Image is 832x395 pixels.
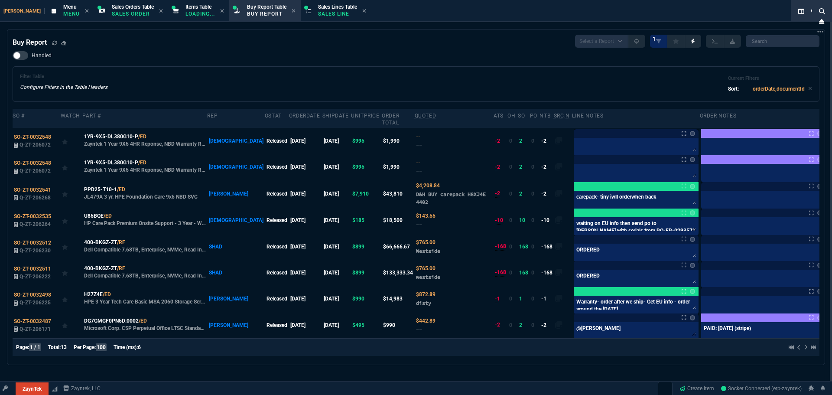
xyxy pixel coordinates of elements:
[19,274,51,280] span: Q-ZT-206222
[518,180,530,207] td: 2
[74,344,96,350] span: Per Page:
[539,112,550,119] div: NTB
[265,233,289,259] td: Released
[382,207,414,233] td: $18,500
[265,286,289,312] td: Released
[14,134,51,140] span: SO-ZT-0032548
[265,207,289,233] td: Released
[416,239,435,245] span: Quoted Cost
[416,134,420,140] span: Quoted Cost
[518,207,530,233] td: 10
[84,212,104,220] span: U85BQE
[289,260,322,286] td: [DATE]
[82,286,207,312] td: HPE 3 Year Tech Care Basic MSA 2060 Storage Service
[265,112,282,119] div: oStat
[416,142,422,148] span: --
[572,112,603,119] div: Line Notes
[14,292,51,298] span: SO-ZT-0032498
[700,112,737,119] div: Order Notes
[382,286,414,312] td: $14,983
[84,325,206,332] p: Microsoft Corp. CSP Perpetual Office LTSC Standard 2024
[416,248,440,254] span: Westside
[289,312,322,338] td: [DATE]
[351,128,382,154] td: $995
[495,216,503,225] div: -10
[518,112,525,119] div: SO
[351,233,382,259] td: $899
[84,220,206,227] p: HP Care Pack Premium Onsite Support - 3 Year - Warranty
[382,128,414,154] td: $1,990
[63,10,80,17] p: Menu
[416,168,422,174] span: --
[14,240,51,246] span: SO-ZT-0032512
[322,128,351,154] td: [DATE]
[82,312,207,338] td: Microsoft Corp. CSP Perpetual Office LTSC Standard 2024
[292,8,296,15] nx-icon: Close Tab
[351,286,382,312] td: $990
[416,318,435,324] span: Quoted Cost
[62,161,81,173] div: Add to Watchlist
[62,241,81,253] div: Add to Watchlist
[207,180,264,207] td: [PERSON_NAME]
[539,312,553,338] td: -2
[382,260,414,286] td: $133,333.34
[14,160,51,166] span: SO-ZT-0032548
[82,207,207,233] td: HP Care Pack Premium Onsite Support - 3 Year - Warranty
[82,180,207,207] td: JL479A 3 yr. HPE Foundation Care 9x5 NBD SVC
[289,233,322,259] td: [DATE]
[382,233,414,259] td: $66,666.67
[62,188,81,200] div: Add to Watchlist
[112,10,154,17] p: Sales Order
[322,233,351,259] td: [DATE]
[84,291,103,298] span: H27Z4E
[817,28,823,36] nx-icon: Open New Tab
[495,137,500,145] div: -2
[114,344,138,350] span: Time (ms):
[539,154,553,180] td: -2
[531,322,534,328] span: 0
[518,286,530,312] td: 1
[207,286,264,312] td: [PERSON_NAME]
[539,180,553,207] td: -2
[207,128,264,154] td: [DEMOGRAPHIC_DATA]
[13,37,47,48] h4: Buy Report
[138,133,146,140] a: /ED
[247,10,286,17] p: Buy Report
[138,159,146,166] a: /ED
[795,6,808,16] nx-icon: Split Panels
[653,36,656,42] span: 1
[289,112,320,119] div: OrderDate
[415,113,436,119] abbr: Quoted Cost and Sourcing Notes
[84,246,206,253] p: Dell Compatible 7.68TB, Enterprise, NVMe, Read Intensive Drive, U.2, Gen4 with Carrier
[351,312,382,338] td: $495
[207,154,264,180] td: [DEMOGRAPHIC_DATA]
[289,154,322,180] td: [DATE]
[322,207,351,233] td: [DATE]
[112,4,154,10] span: Sales Orders Table
[494,112,504,119] div: ATS
[14,318,51,324] span: SO-ZT-0032487
[117,186,125,193] a: /ED
[531,217,534,223] span: 0
[62,319,81,331] div: Add to Watchlist
[19,195,51,201] span: Q-ZT-206268
[495,163,500,171] div: -2
[509,296,512,302] span: 0
[13,112,24,119] div: SO #
[322,260,351,286] td: [DATE]
[61,344,67,350] span: 13
[416,326,422,333] span: --
[82,260,207,286] td: Dell Compatible 7.68TB, Enterprise, NVMe, Read Intensive Drive, U.2, Gen4 with Carrier
[265,154,289,180] td: Released
[509,270,512,276] span: 0
[84,272,206,279] p: Dell Compatible 7.68TB, Enterprise, NVMe, Read Intensive Drive, U.2, Gen4 with Carrier
[207,207,264,233] td: [DEMOGRAPHIC_DATA]
[721,385,802,392] span: Socket Connected (erp-zayntek)
[32,52,52,59] span: Handled
[518,233,530,259] td: 168
[509,322,512,328] span: 0
[382,112,412,126] div: Order Total
[509,164,512,170] span: 0
[16,344,29,350] span: Page:
[14,213,51,219] span: SO-ZT-0032535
